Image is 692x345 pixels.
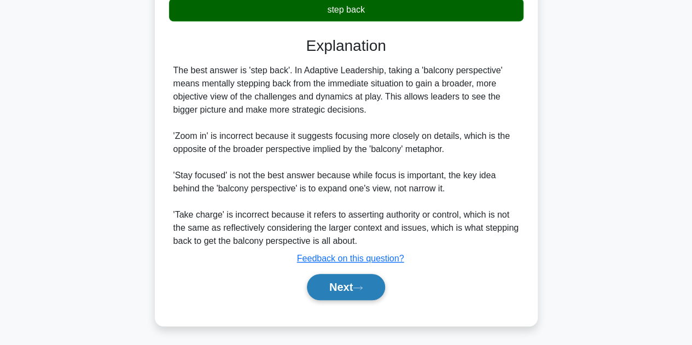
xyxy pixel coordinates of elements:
[297,254,404,263] a: Feedback on this question?
[307,274,385,300] button: Next
[173,64,519,248] div: The best answer is 'step back'. In Adaptive Leadership, taking a 'balcony perspective' means ment...
[176,37,517,55] h3: Explanation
